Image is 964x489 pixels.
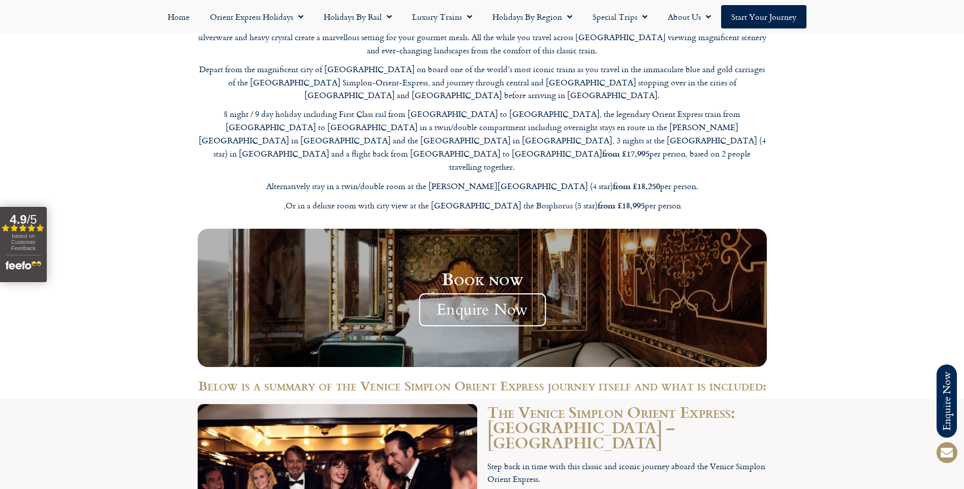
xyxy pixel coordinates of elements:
[487,460,767,486] p: Step back in time with this classic and iconic journey aboard the Venice Simplon Orient Express.
[198,179,767,193] p: Alternatively stay in a twin/double room at the [PERSON_NAME][GEOGRAPHIC_DATA] (4 star) per person.
[158,5,200,28] a: Home
[198,199,767,212] p: ,Or in a deluxe room with city view at the [GEOGRAPHIC_DATA] the Bosphorus (5 star) per person
[200,5,314,28] a: Orient Express Holidays
[198,229,767,367] a: Book now Enquire Now
[487,404,767,450] h2: The Venice Simplon Orient Express: [GEOGRAPHIC_DATA] – [GEOGRAPHIC_DATA]
[582,5,658,28] a: Special Trips
[419,293,546,326] span: Enquire Now
[602,147,649,159] strong: from £17,995
[658,5,721,28] a: About Us
[598,199,645,211] strong: from £18,995
[189,269,775,288] h2: Book now
[613,180,660,192] strong: from £18,250
[402,5,482,28] a: Luxury Trains
[5,5,959,28] nav: Menu
[198,377,767,394] h3: Below is a summary of the Venice Simplon Orient Express journey itself and what is included:
[198,108,767,173] p: 8 night / 9 day holiday including First Class rail from [GEOGRAPHIC_DATA] to [GEOGRAPHIC_DATA], t...
[721,5,806,28] a: Start your Journey
[482,5,582,28] a: Holidays by Region
[198,63,767,102] p: Depart from the magnificent city of [GEOGRAPHIC_DATA] on board one of the world’s most iconic tra...
[314,5,402,28] a: Holidays by Rail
